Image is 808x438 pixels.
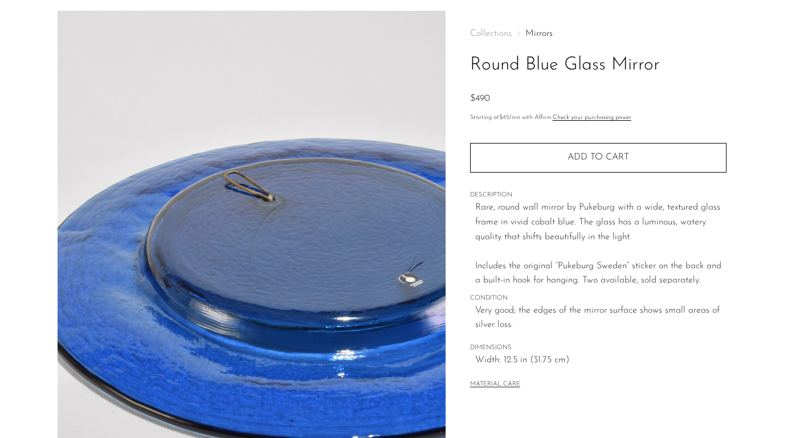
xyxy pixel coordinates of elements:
button: MATERIAL CARE [470,380,520,389]
span: Width: 12.5 in (31.75 cm) [475,353,727,368]
h1: Round Blue Glass Mirror [470,51,727,80]
span: Add to cart [568,153,629,162]
span: Collections [470,29,512,38]
span: $45 [499,114,509,121]
p: Starting at /mo with Affirm. [470,113,727,123]
a: Mirrors [525,29,553,38]
img: Round Blue Glass Mirror [58,11,446,438]
span: DESCRIPTION [470,190,727,200]
span: Very good; the edges of the mirror surface shows small areas of silver loss. [475,304,727,333]
button: Add to cart [470,143,727,173]
span: DIMENSIONS [470,343,727,353]
nav: Breadcrumbs [470,29,727,38]
a: Check your purchasing power - Learn more about Affirm Financing (opens in modal) [553,114,631,121]
span: CONDITION [470,293,727,304]
span: $490 [470,94,490,103]
p: Rare, round wall mirror by Pukeburg with a wide, textured glass frame in vivid cobalt blue. The g... [475,200,727,288]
